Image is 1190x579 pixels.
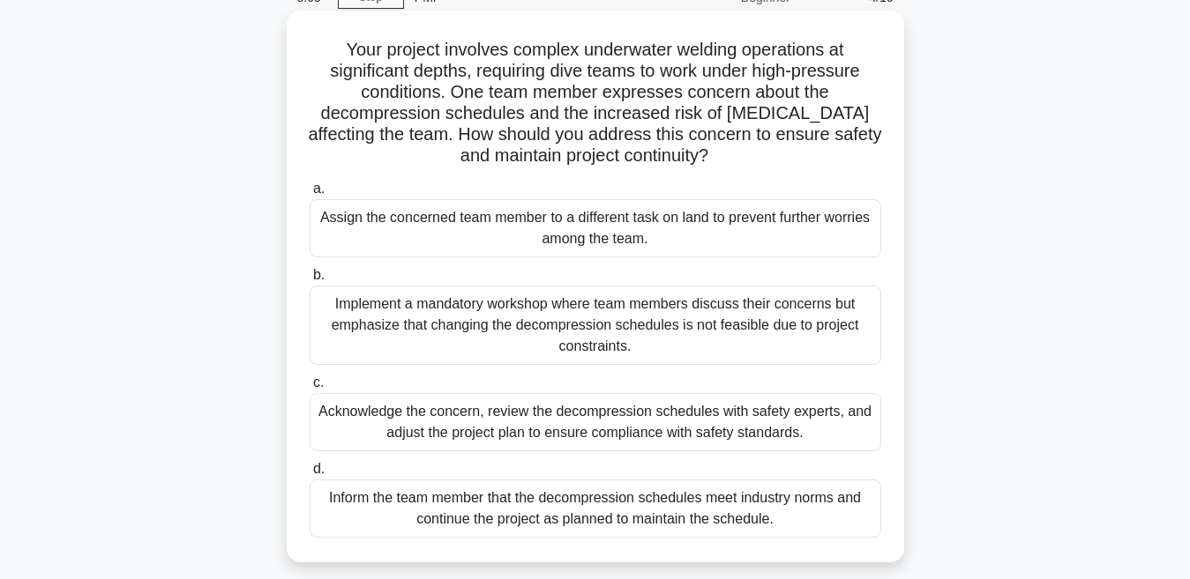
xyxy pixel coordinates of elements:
[313,267,325,282] span: b.
[310,286,881,365] div: Implement a mandatory workshop where team members discuss their concerns but emphasize that chang...
[310,199,881,257] div: Assign the concerned team member to a different task on land to prevent further worries among the...
[313,375,324,390] span: c.
[308,39,883,167] h5: Your project involves complex underwater welding operations at significant depths, requiring dive...
[313,461,325,476] span: d.
[310,479,881,538] div: Inform the team member that the decompression schedules meet industry norms and continue the proj...
[310,393,881,451] div: Acknowledge the concern, review the decompression schedules with safety experts, and adjust the p...
[313,181,325,196] span: a.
